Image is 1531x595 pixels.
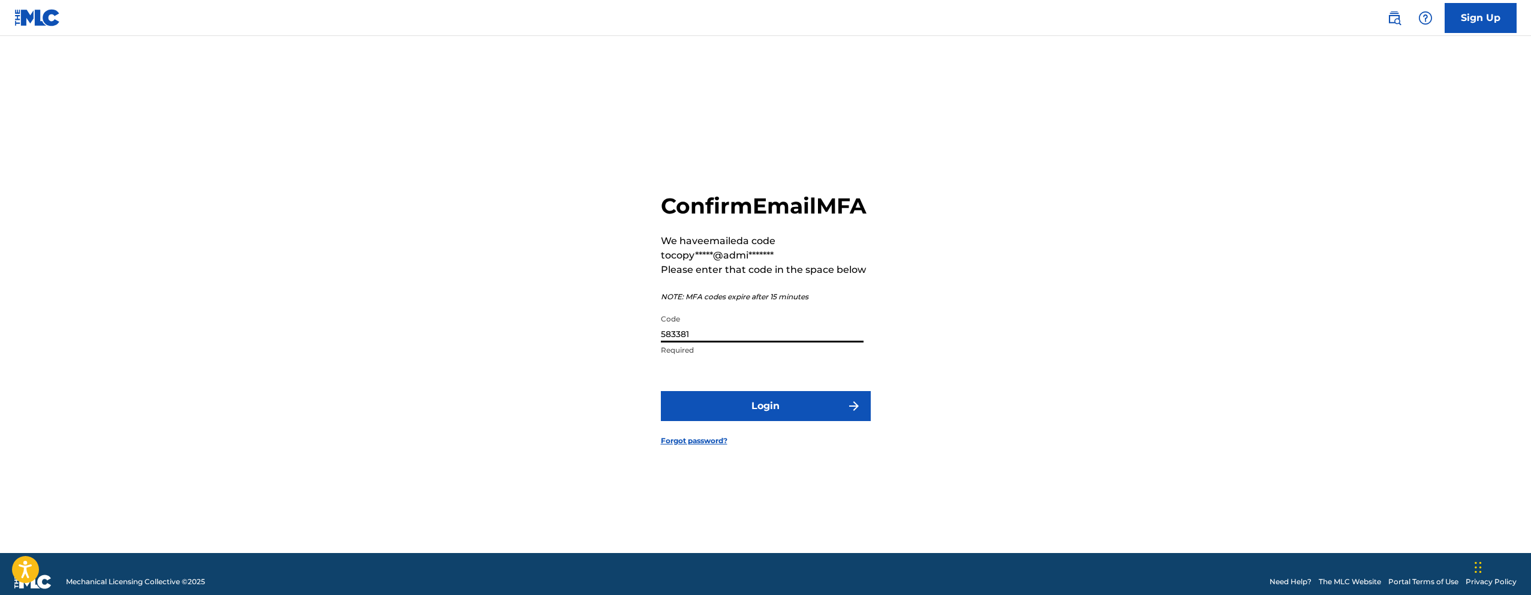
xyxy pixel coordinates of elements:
button: Login [661,391,871,421]
span: Mechanical Licensing Collective © 2025 [66,576,205,587]
a: The MLC Website [1319,576,1381,587]
img: logo [14,575,52,589]
p: Required [661,345,864,356]
img: f7272a7cc735f4ea7f67.svg [847,399,861,413]
div: Drag [1475,549,1482,585]
a: Public Search [1382,6,1406,30]
p: Please enter that code in the space below [661,263,871,277]
div: Help [1413,6,1437,30]
a: Privacy Policy [1466,576,1517,587]
a: Sign Up [1445,3,1517,33]
img: help [1418,11,1433,25]
a: Need Help? [1270,576,1312,587]
iframe: Chat Widget [1471,537,1531,595]
img: search [1387,11,1401,25]
a: Portal Terms of Use [1388,576,1458,587]
p: NOTE: MFA codes expire after 15 minutes [661,292,871,302]
h2: Confirm Email MFA [661,193,871,220]
a: Forgot password? [661,435,727,446]
img: MLC Logo [14,9,61,26]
